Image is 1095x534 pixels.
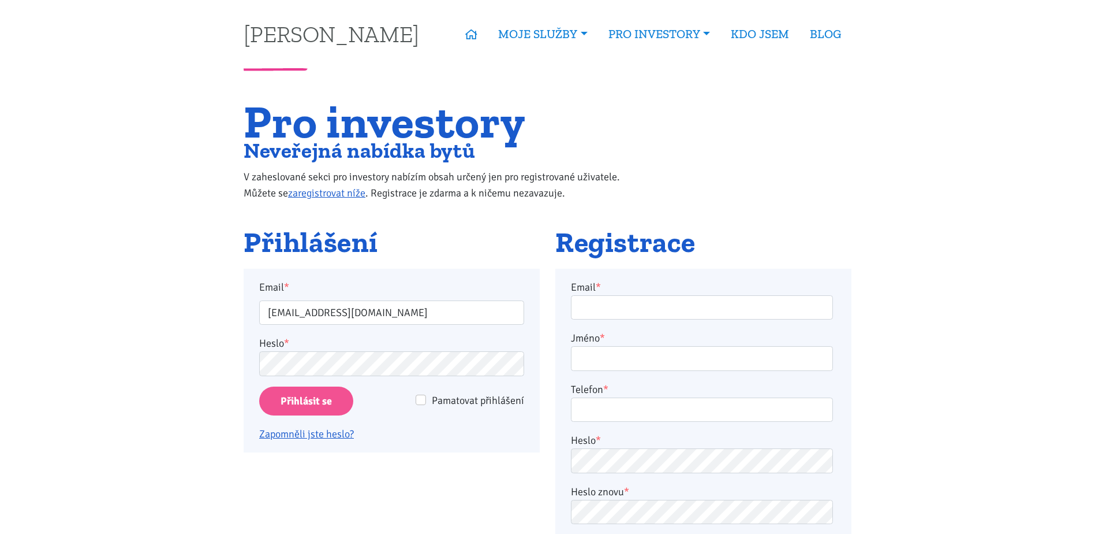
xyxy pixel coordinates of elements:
[720,21,799,47] a: KDO JSEM
[600,332,605,344] abbr: required
[244,169,644,201] p: V zaheslované sekci pro investory nabízím obsah určený jen pro registrované uživatele. Můžete se ...
[598,21,720,47] a: PRO INVESTORY
[244,227,540,258] h2: Přihlášení
[244,23,419,45] a: [PERSON_NAME]
[259,428,354,440] a: Zapomněli jste heslo?
[288,187,365,199] a: zaregistrovat níže
[571,330,605,346] label: Jméno
[252,279,532,295] label: Email
[244,102,644,141] h1: Pro investory
[571,279,601,295] label: Email
[555,227,851,258] h2: Registrace
[432,394,524,407] span: Pamatovat přihlášení
[244,141,644,160] h2: Neveřejná nabídka bytů
[799,21,851,47] a: BLOG
[571,381,608,398] label: Telefon
[596,434,601,447] abbr: required
[259,335,289,351] label: Heslo
[488,21,597,47] a: MOJE SLUŽBY
[571,484,629,500] label: Heslo znovu
[596,281,601,294] abbr: required
[571,432,601,448] label: Heslo
[624,485,629,498] abbr: required
[259,387,353,416] input: Přihlásit se
[603,383,608,396] abbr: required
